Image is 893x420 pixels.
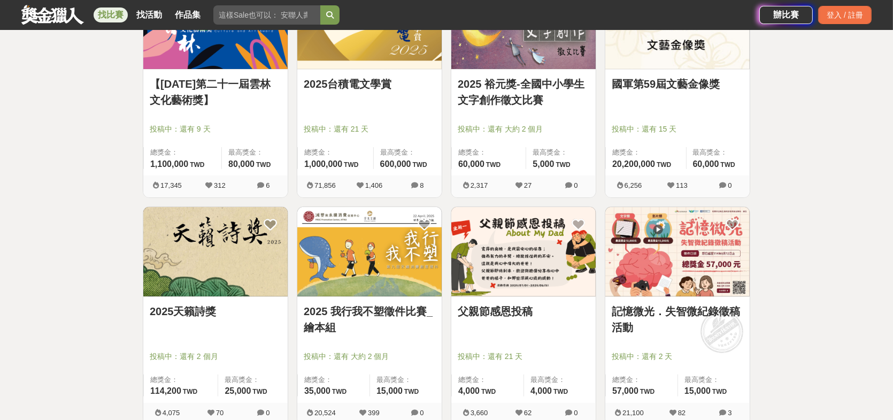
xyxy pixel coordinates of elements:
span: 600,000 [380,159,411,169]
span: 總獎金： [150,147,215,158]
span: 投稿中：還有 2 個月 [150,351,281,362]
div: 登入 / 註冊 [818,6,872,24]
span: TWD [657,161,671,169]
span: 20,524 [314,409,336,417]
a: Cover Image [605,207,750,297]
a: 找活動 [132,7,166,22]
span: 1,100,000 [150,159,188,169]
span: 最高獎金： [380,147,435,158]
span: 投稿中：還有 大約 2 個月 [304,351,435,362]
span: 0 [574,181,578,189]
span: 最高獎金： [228,147,281,158]
span: TWD [721,161,735,169]
span: 6,256 [625,181,642,189]
span: 總獎金： [458,147,519,158]
span: TWD [553,388,568,395]
span: 0 [728,181,732,189]
span: 17,345 [160,181,182,189]
span: 1,406 [365,181,383,189]
span: 5,000 [533,159,554,169]
span: 4,000 [530,386,552,395]
span: TWD [712,388,727,395]
a: 記憶微光．失智微紀錄徵稿活動 [612,303,743,335]
span: TWD [344,161,358,169]
span: 最高獎金： [693,147,743,158]
span: 70 [216,409,224,417]
span: 6 [266,181,270,189]
a: 2025 我行我不塑徵件比賽_繪本組 [304,303,435,335]
span: 總獎金： [304,375,363,385]
span: TWD [640,388,655,395]
a: Cover Image [143,207,288,297]
a: 2025 裕元獎-全國中小學生文字創作徵文比賽 [458,76,589,108]
span: 最高獎金： [376,375,435,385]
span: TWD [190,161,204,169]
span: TWD [256,161,271,169]
a: 作品集 [171,7,205,22]
a: 【[DATE]第二十一屆雲林文化藝術獎】 [150,76,281,108]
span: 4,075 [163,409,180,417]
img: Cover Image [605,207,750,296]
span: TWD [486,161,501,169]
span: 投稿中：還有 21 天 [304,124,435,135]
a: 辦比賽 [759,6,813,24]
span: 總獎金： [150,375,211,385]
span: 3,660 [471,409,488,417]
span: 20,200,000 [612,159,655,169]
span: 71,856 [314,181,336,189]
a: 父親節感恩投稿 [458,303,589,319]
span: 投稿中：還有 2 天 [612,351,743,362]
span: 60,000 [458,159,484,169]
span: 114,200 [150,386,181,395]
a: 2025天籟詩獎 [150,303,281,319]
span: 總獎金： [458,375,517,385]
span: 60,000 [693,159,719,169]
span: 57,000 [612,386,638,395]
span: TWD [556,161,571,169]
span: 0 [266,409,270,417]
span: TWD [413,161,427,169]
span: 最高獎金： [684,375,743,385]
input: 這樣Sale也可以： 安聯人壽創意銷售法募集 [213,5,320,25]
span: 總獎金： [612,375,671,385]
span: 399 [368,409,380,417]
span: 總獎金： [612,147,680,158]
span: 312 [214,181,226,189]
span: 35,000 [304,386,330,395]
img: Cover Image [297,207,442,296]
span: 最高獎金： [530,375,589,385]
span: 總獎金： [304,147,367,158]
span: 113 [676,181,688,189]
span: 2,317 [471,181,488,189]
span: 62 [524,409,532,417]
span: 15,000 [684,386,711,395]
span: 投稿中：還有 大約 2 個月 [458,124,589,135]
span: 82 [678,409,686,417]
span: 80,000 [228,159,255,169]
span: TWD [481,388,496,395]
span: TWD [183,388,197,395]
span: 0 [574,409,578,417]
a: 2025台積電文學賞 [304,76,435,92]
span: 27 [524,181,532,189]
span: 1,000,000 [304,159,342,169]
span: 3 [728,409,732,417]
span: 投稿中：還有 21 天 [458,351,589,362]
a: Cover Image [451,207,596,297]
span: 25,000 [225,386,251,395]
a: 找比賽 [94,7,128,22]
span: 最高獎金： [225,375,281,385]
span: TWD [332,388,347,395]
span: 投稿中：還有 15 天 [612,124,743,135]
span: 0 [420,409,424,417]
span: 15,000 [376,386,403,395]
span: TWD [404,388,419,395]
span: 8 [420,181,424,189]
img: Cover Image [143,207,288,296]
span: 最高獎金： [533,147,589,158]
span: 4,000 [458,386,480,395]
a: Cover Image [297,207,442,297]
img: Cover Image [451,207,596,296]
span: 投稿中：還有 9 天 [150,124,281,135]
